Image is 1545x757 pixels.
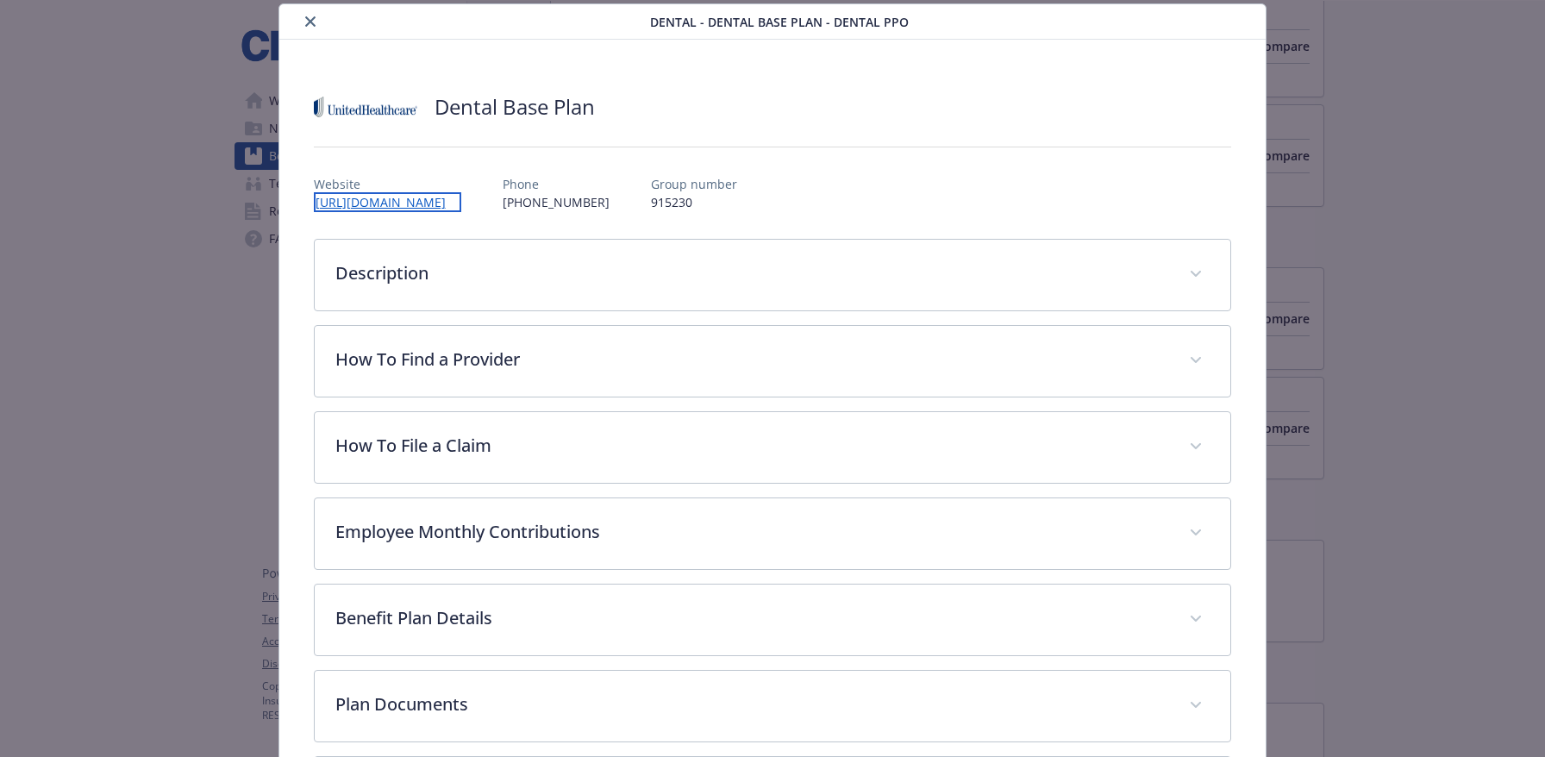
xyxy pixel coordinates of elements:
[315,585,1231,655] div: Benefit Plan Details
[300,11,321,32] button: close
[335,691,1169,717] p: Plan Documents
[335,519,1169,545] p: Employee Monthly Contributions
[651,175,737,193] p: Group number
[335,347,1169,372] p: How To Find a Provider
[435,92,595,122] h2: Dental Base Plan
[503,175,610,193] p: Phone
[651,193,737,211] p: 915230
[335,433,1169,459] p: How To File a Claim
[315,240,1231,310] div: Description
[335,260,1169,286] p: Description
[315,671,1231,741] div: Plan Documents
[335,605,1169,631] p: Benefit Plan Details
[315,326,1231,397] div: How To Find a Provider
[314,192,461,212] a: [URL][DOMAIN_NAME]
[314,175,461,193] p: Website
[314,81,417,133] img: United Healthcare Insurance Company
[315,498,1231,569] div: Employee Monthly Contributions
[503,193,610,211] p: [PHONE_NUMBER]
[315,412,1231,483] div: How To File a Claim
[650,13,909,31] span: Dental - Dental Base Plan - Dental PPO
